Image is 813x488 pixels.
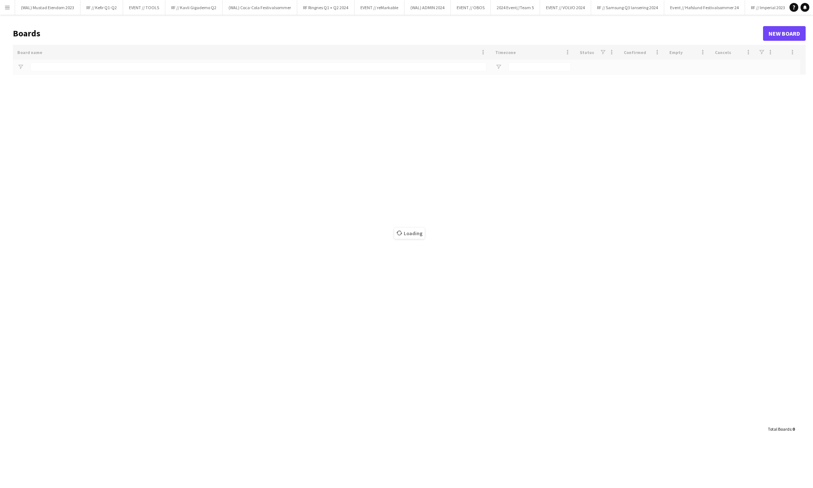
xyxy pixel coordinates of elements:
[763,26,806,41] a: New Board
[491,0,540,15] button: 2024 Event//Team 5
[404,0,451,15] button: (WAL) ADMIN 2024
[223,0,297,15] button: (WAL) Coca-Cola Festivalsommer
[297,0,355,15] button: RF Ringnes Q1 + Q2 2024
[165,0,223,15] button: RF // Kavli Gigademo Q2
[15,0,80,15] button: (WAL) Mustad Eiendom 2023
[355,0,404,15] button: EVENT // reMarkable
[451,0,491,15] button: EVENT // OBOS
[792,426,795,432] span: 0
[745,0,791,15] button: RF // Imperial 2023
[394,228,425,239] span: Loading
[664,0,745,15] button: Event // Hafslund Festivalsommer 24
[123,0,165,15] button: EVENT // TOOLS
[768,422,795,436] div: :
[591,0,664,15] button: RF // Samsung Q3 lansering 2024
[540,0,591,15] button: EVENT // VOLVO 2024
[13,28,763,39] h1: Boards
[80,0,123,15] button: RF // Kefir Q1-Q2
[768,426,791,432] span: Total Boards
